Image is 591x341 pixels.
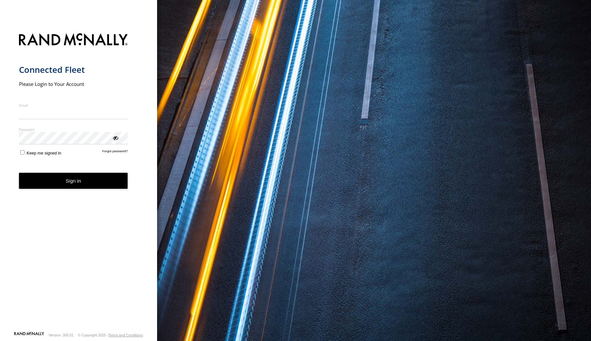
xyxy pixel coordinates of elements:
label: Password [19,127,128,132]
button: Sign in [19,173,128,189]
label: Email [19,103,128,108]
div: © Copyright 2025 - [78,333,143,337]
input: Keep me signed in [20,150,25,154]
img: Rand McNally [19,32,128,49]
form: main [19,29,138,331]
a: Terms and Conditions [108,333,143,337]
h1: Connected Fleet [19,64,128,75]
a: Visit our Website [14,332,44,338]
span: Keep me signed in [27,151,61,155]
div: Version: 305.01 [49,333,74,337]
a: Forgot password? [102,149,128,155]
h2: Please Login to Your Account [19,81,128,87]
